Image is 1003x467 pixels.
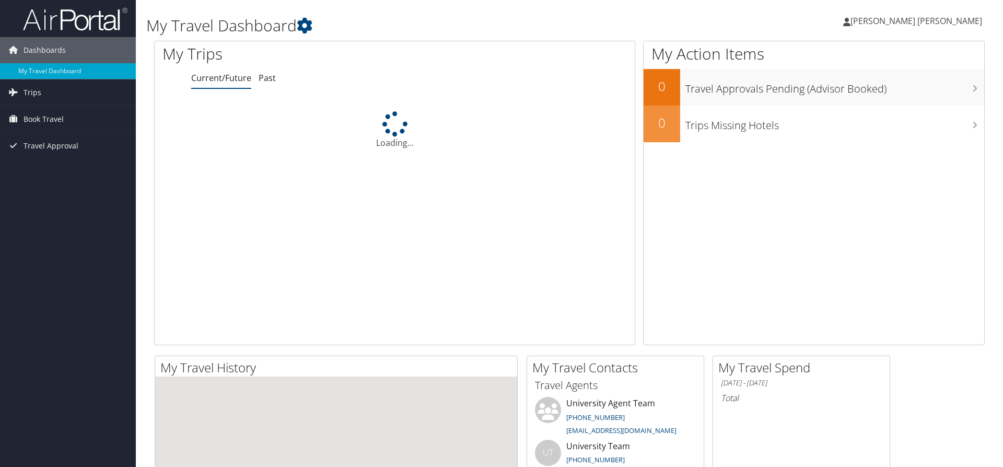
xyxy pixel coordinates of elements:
h6: [DATE] - [DATE] [721,378,882,388]
a: Current/Future [191,72,251,84]
a: [PHONE_NUMBER] [566,455,625,464]
h3: Travel Approvals Pending (Advisor Booked) [685,76,984,96]
h3: Travel Agents [535,378,696,393]
a: [PERSON_NAME] [PERSON_NAME] [843,5,993,37]
span: Trips [24,79,41,106]
a: 0Travel Approvals Pending (Advisor Booked) [644,69,984,106]
h1: My Action Items [644,43,984,65]
h2: 0 [644,114,680,132]
a: [EMAIL_ADDRESS][DOMAIN_NAME] [566,426,677,435]
a: [PHONE_NUMBER] [566,413,625,422]
h2: My Travel Contacts [532,359,704,377]
span: Dashboards [24,37,66,63]
div: UT [535,440,561,466]
div: Loading... [155,111,635,149]
h1: My Trips [162,43,427,65]
li: University Agent Team [530,397,701,440]
a: Past [259,72,276,84]
h3: Trips Missing Hotels [685,113,984,133]
h2: My Travel Spend [718,359,890,377]
span: Travel Approval [24,133,78,159]
span: [PERSON_NAME] [PERSON_NAME] [850,15,982,27]
a: 0Trips Missing Hotels [644,106,984,142]
h6: Total [721,392,882,404]
h2: My Travel History [160,359,517,377]
h2: 0 [644,77,680,95]
h1: My Travel Dashboard [146,15,710,37]
span: Book Travel [24,106,64,132]
img: airportal-logo.png [23,7,127,31]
